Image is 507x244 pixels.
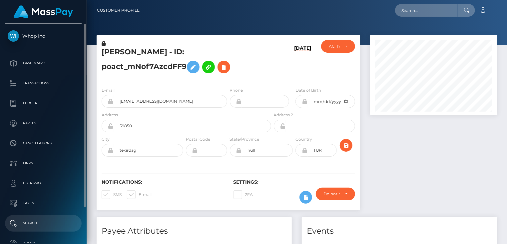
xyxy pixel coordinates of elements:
[102,47,267,77] h5: [PERSON_NAME] - ID: poact_mNof7AzcdFF9
[5,75,82,92] a: Transactions
[8,178,79,188] p: User Profile
[8,158,79,168] p: Links
[102,179,224,185] h6: Notifications:
[5,55,82,72] a: Dashboard
[295,136,312,142] label: Country
[5,215,82,232] a: Search
[127,190,152,199] label: E-mail
[8,78,79,88] p: Transactions
[186,136,210,142] label: Postal Code
[307,225,492,237] h4: Events
[102,190,122,199] label: SMS
[8,138,79,148] p: Cancellations
[323,191,340,197] div: Do not require
[234,190,253,199] label: 2FA
[8,58,79,68] p: Dashboard
[102,136,110,142] label: City
[8,98,79,108] p: Ledger
[294,45,311,79] h6: [DATE]
[5,115,82,132] a: Payees
[102,225,287,237] h4: Payee Attributes
[329,44,340,49] div: ACTIVE
[295,87,321,93] label: Date of Birth
[102,87,115,93] label: E-mail
[8,30,19,42] img: Whop Inc
[395,4,458,17] input: Search...
[274,112,293,118] label: Address 2
[230,87,243,93] label: Phone
[97,3,140,17] a: Customer Profile
[102,112,118,118] label: Address
[234,179,355,185] h6: Settings:
[8,118,79,128] p: Payees
[230,136,259,142] label: State/Province
[8,218,79,228] p: Search
[5,195,82,212] a: Taxes
[5,33,82,39] span: Whop Inc
[316,188,355,200] button: Do not require
[5,155,82,172] a: Links
[5,135,82,152] a: Cancellations
[14,5,73,18] img: MassPay Logo
[5,95,82,112] a: Ledger
[8,198,79,208] p: Taxes
[321,40,355,53] button: ACTIVE
[5,175,82,192] a: User Profile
